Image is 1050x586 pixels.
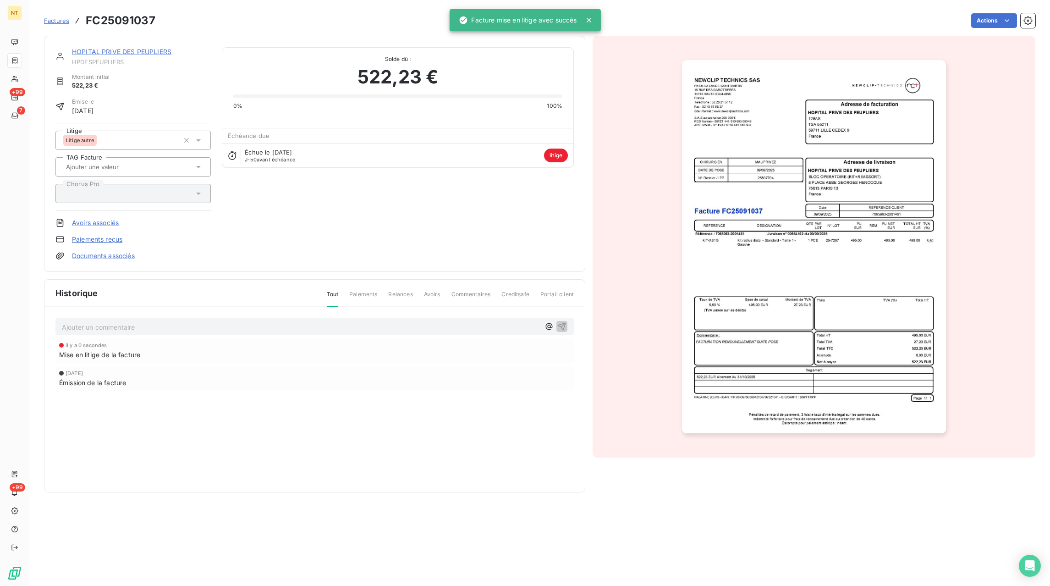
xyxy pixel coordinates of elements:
div: NT [7,6,22,20]
span: J-50 [245,156,257,163]
span: Litige autre [66,138,94,143]
span: [DATE] [72,106,94,116]
span: Factures [44,17,69,24]
span: Tout [327,290,339,307]
a: Documents associés [72,251,135,260]
span: HPDESPEUPLIERS [72,58,211,66]
span: Échéance due [228,132,269,139]
span: il y a 0 secondes [66,343,107,348]
span: 7 [17,106,25,115]
span: Relances [388,290,412,306]
span: Historique [55,287,98,299]
div: Facture mise en litige avec succès [458,12,577,28]
a: HOPITAL PRIVE DES PEUPLIERS [72,48,171,55]
span: avant échéance [245,157,295,162]
span: Paiements [349,290,377,306]
div: Open Intercom Messenger [1019,555,1041,577]
a: Paiements reçus [72,235,122,244]
h3: FC25091037 [86,12,155,29]
a: Factures [44,16,69,25]
span: 0% [233,102,242,110]
span: Échue le [DATE] [245,149,292,156]
span: 522,23 € [357,63,438,91]
span: Émise le [72,98,94,106]
span: [DATE] [66,370,83,376]
span: 100% [547,102,562,110]
span: Creditsafe [501,290,529,306]
span: Portail client [540,290,574,306]
img: invoice_thumbnail [682,60,946,433]
span: 522,23 € [72,81,110,90]
span: litige [544,149,568,162]
img: Logo LeanPay [7,566,22,580]
span: Commentaires [451,290,491,306]
input: Ajouter une valeur [65,163,157,171]
span: Solde dû : [233,55,562,63]
a: Avoirs associés [72,218,119,227]
span: Montant initial [72,73,110,81]
span: Émission de la facture [59,378,126,387]
span: Avoirs [424,290,440,306]
span: +99 [10,88,25,96]
span: +99 [10,483,25,492]
button: Actions [971,13,1017,28]
span: Mise en litige de la facture [59,350,140,359]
